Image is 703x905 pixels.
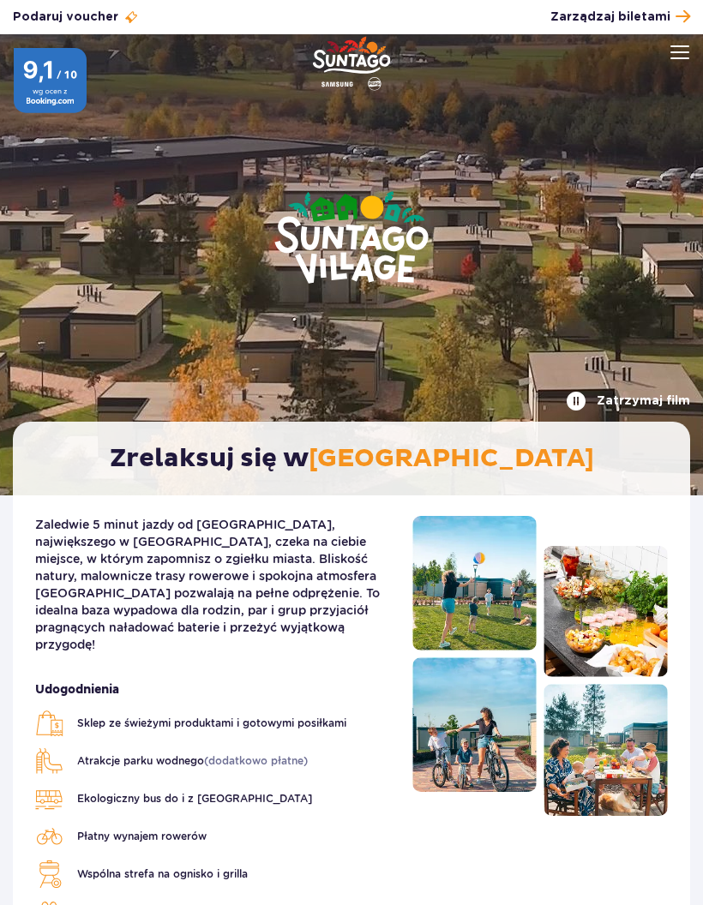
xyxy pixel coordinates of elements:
img: Suntago Village [206,124,497,354]
span: Ekologiczny bus do i z [GEOGRAPHIC_DATA] [77,791,312,806]
a: Podaruj voucher [13,9,139,26]
p: Zaledwie 5 minut jazdy od [GEOGRAPHIC_DATA], największego w [GEOGRAPHIC_DATA], czeka na ciebie mi... [35,516,387,653]
a: Park of Poland [313,36,391,91]
span: (dodatkowo płatne) [204,754,308,767]
span: Atrakcje parku wodnego [77,753,308,769]
button: Zatrzymaj film [566,391,690,411]
span: Zarządzaj biletami [550,9,670,26]
img: Open menu [670,45,689,59]
span: [GEOGRAPHIC_DATA] [309,442,594,474]
span: Sklep ze świeżymi produktami i gotowymi posiłkami [77,716,346,731]
span: Wspólna strefa na ognisko i grilla [77,866,248,882]
a: Zarządzaj biletami [550,5,690,28]
span: Podaruj voucher [13,9,118,26]
strong: Udogodnienia [35,680,387,699]
h2: Zrelaksuj się w [30,442,673,475]
span: Płatny wynajem rowerów [77,829,207,844]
